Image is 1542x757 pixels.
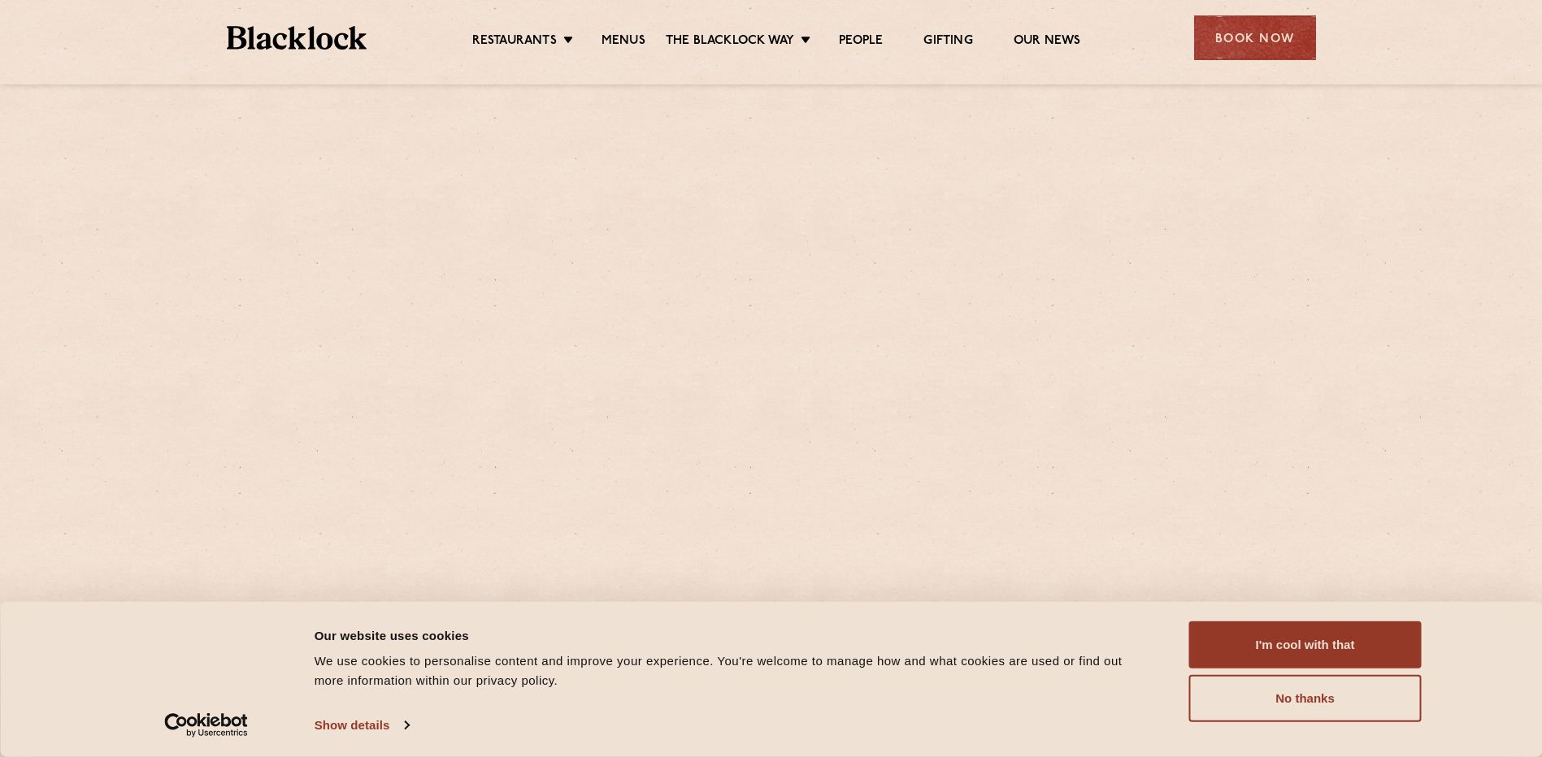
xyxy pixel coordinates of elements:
[227,26,367,50] img: BL_Textured_Logo-footer-cropped.svg
[602,33,645,51] a: Menus
[315,651,1153,690] div: We use cookies to personalise content and improve your experience. You're welcome to manage how a...
[1189,675,1422,722] button: No thanks
[315,625,1153,645] div: Our website uses cookies
[666,33,794,51] a: The Blacklock Way
[923,33,972,51] a: Gifting
[1194,15,1316,60] div: Book Now
[1189,621,1422,668] button: I'm cool with that
[839,33,883,51] a: People
[135,713,277,738] a: Usercentrics Cookiebot - opens in a new window
[1014,33,1081,51] a: Our News
[472,33,557,51] a: Restaurants
[315,713,409,738] a: Show details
